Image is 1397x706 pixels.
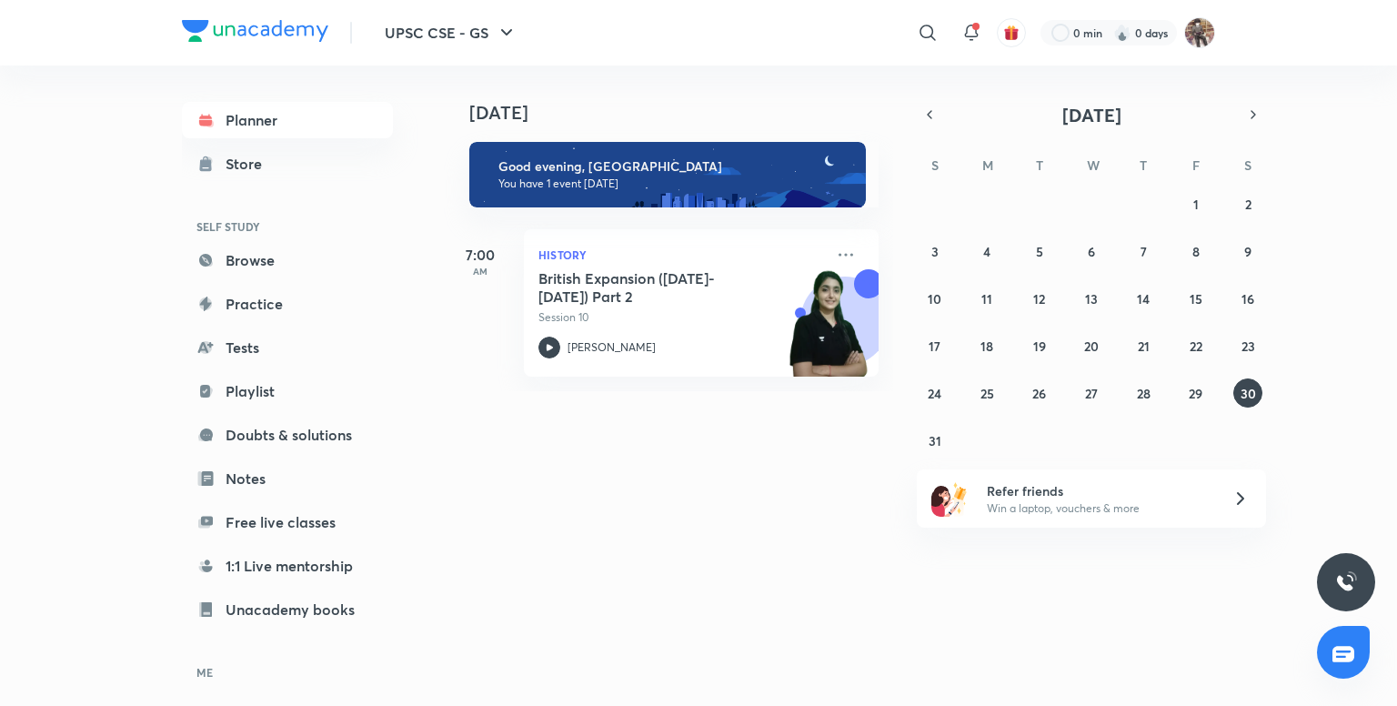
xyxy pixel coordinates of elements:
[1181,284,1211,313] button: August 15, 2025
[1113,24,1131,42] img: streak
[997,18,1026,47] button: avatar
[980,338,993,355] abbr: August 18, 2025
[1233,378,1262,408] button: August 30, 2025
[931,480,968,517] img: referral
[498,158,849,175] h6: Good evening, [GEOGRAPHIC_DATA]
[1233,284,1262,313] button: August 16, 2025
[972,378,1001,408] button: August 25, 2025
[972,284,1001,313] button: August 11, 2025
[1140,156,1147,174] abbr: Thursday
[1085,290,1098,308] abbr: August 13, 2025
[1181,378,1211,408] button: August 29, 2025
[1025,331,1054,360] button: August 19, 2025
[1025,237,1054,266] button: August 5, 2025
[1077,284,1106,313] button: August 13, 2025
[1245,196,1251,213] abbr: August 2, 2025
[1129,378,1158,408] button: August 28, 2025
[182,286,393,322] a: Practice
[1025,284,1054,313] button: August 12, 2025
[942,102,1241,127] button: [DATE]
[931,243,939,260] abbr: August 3, 2025
[182,417,393,453] a: Doubts & solutions
[972,331,1001,360] button: August 18, 2025
[928,385,941,402] abbr: August 24, 2025
[182,591,393,628] a: Unacademy books
[983,243,990,260] abbr: August 4, 2025
[1138,338,1150,355] abbr: August 21, 2025
[1003,25,1020,41] img: avatar
[444,266,517,277] p: AM
[182,460,393,497] a: Notes
[1181,237,1211,266] button: August 8, 2025
[1189,385,1202,402] abbr: August 29, 2025
[1137,385,1151,402] abbr: August 28, 2025
[1062,103,1121,127] span: [DATE]
[538,269,765,306] h5: British Expansion (1757- 1857) Part 2
[1077,331,1106,360] button: August 20, 2025
[374,15,528,51] button: UPSC CSE - GS
[568,339,656,356] p: [PERSON_NAME]
[1190,290,1202,308] abbr: August 15, 2025
[1088,243,1095,260] abbr: August 6, 2025
[182,211,393,242] h6: SELF STUDY
[1077,378,1106,408] button: August 27, 2025
[1137,290,1150,308] abbr: August 14, 2025
[1241,290,1254,308] abbr: August 16, 2025
[929,432,941,449] abbr: August 31, 2025
[182,504,393,540] a: Free live classes
[1192,156,1200,174] abbr: Friday
[1241,338,1255,355] abbr: August 23, 2025
[1244,156,1251,174] abbr: Saturday
[182,146,393,182] a: Store
[1129,331,1158,360] button: August 21, 2025
[920,331,950,360] button: August 17, 2025
[1036,156,1043,174] abbr: Tuesday
[1077,237,1106,266] button: August 6, 2025
[182,329,393,366] a: Tests
[444,244,517,266] h5: 7:00
[1129,237,1158,266] button: August 7, 2025
[1084,338,1099,355] abbr: August 20, 2025
[1233,331,1262,360] button: August 23, 2025
[920,284,950,313] button: August 10, 2025
[982,156,993,174] abbr: Monday
[920,378,950,408] button: August 24, 2025
[182,102,393,138] a: Planner
[981,290,992,308] abbr: August 11, 2025
[182,20,328,46] a: Company Logo
[469,102,897,124] h4: [DATE]
[1193,196,1199,213] abbr: August 1, 2025
[1335,571,1357,593] img: ttu
[182,242,393,278] a: Browse
[931,156,939,174] abbr: Sunday
[1036,243,1043,260] abbr: August 5, 2025
[1032,385,1046,402] abbr: August 26, 2025
[182,20,328,42] img: Company Logo
[538,309,824,326] p: Session 10
[1033,338,1046,355] abbr: August 19, 2025
[1087,156,1100,174] abbr: Wednesday
[779,269,879,395] img: unacademy
[469,142,866,207] img: evening
[498,176,849,191] p: You have 1 event [DATE]
[1025,378,1054,408] button: August 26, 2025
[1181,331,1211,360] button: August 22, 2025
[1233,189,1262,218] button: August 2, 2025
[1085,385,1098,402] abbr: August 27, 2025
[1192,243,1200,260] abbr: August 8, 2025
[1241,385,1256,402] abbr: August 30, 2025
[1190,338,1202,355] abbr: August 22, 2025
[1181,189,1211,218] button: August 1, 2025
[1244,243,1251,260] abbr: August 9, 2025
[928,290,941,308] abbr: August 10, 2025
[182,548,393,584] a: 1:1 Live mentorship
[929,338,940,355] abbr: August 17, 2025
[182,373,393,409] a: Playlist
[1233,237,1262,266] button: August 9, 2025
[226,153,273,175] div: Store
[1141,243,1147,260] abbr: August 7, 2025
[1129,284,1158,313] button: August 14, 2025
[182,657,393,688] h6: ME
[987,500,1211,517] p: Win a laptop, vouchers & more
[972,237,1001,266] button: August 4, 2025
